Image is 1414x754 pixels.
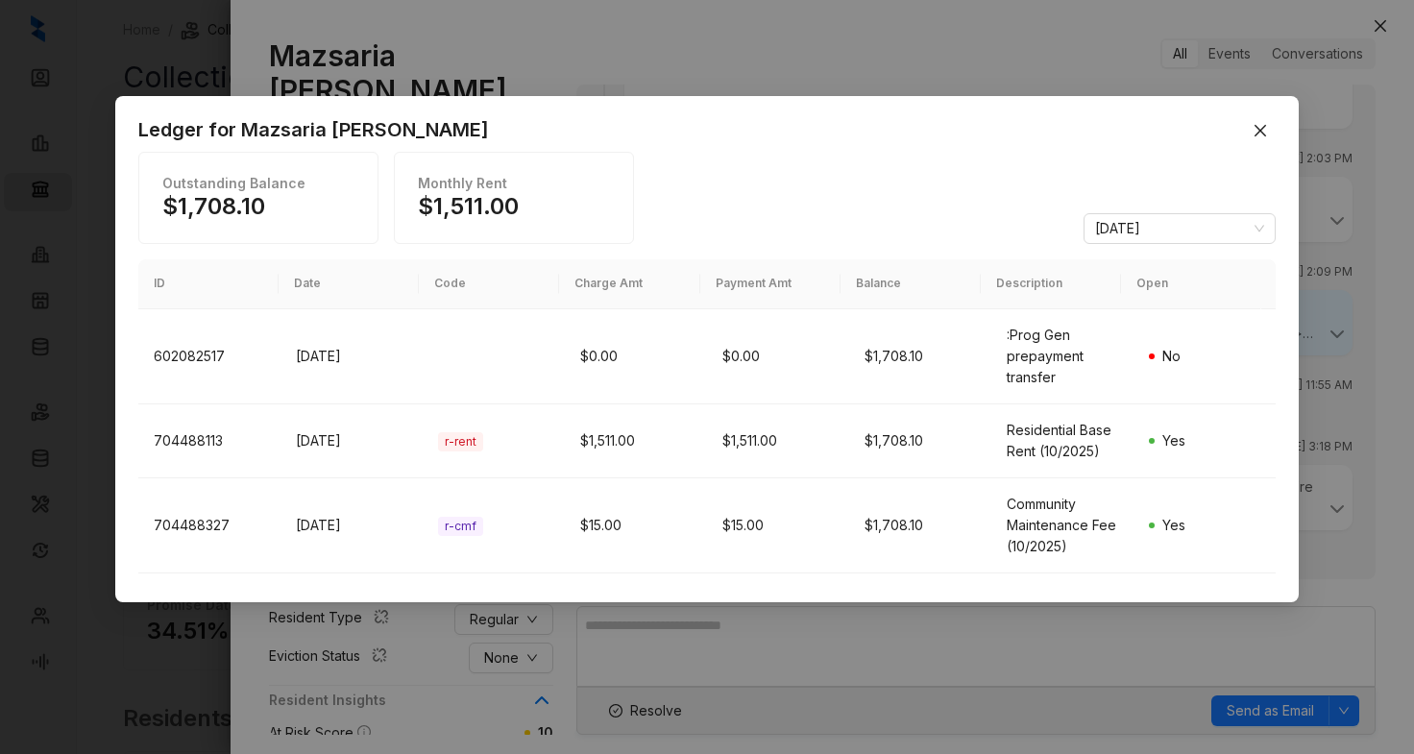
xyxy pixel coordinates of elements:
[1245,115,1276,146] button: Close
[162,176,349,192] h1: Outstanding Balance
[580,430,692,451] div: $1,511.00
[1121,259,1261,309] th: Open
[580,346,692,367] div: $0.00
[138,404,280,478] td: 704488113
[1162,517,1185,533] span: Yes
[296,346,407,367] div: [DATE]
[841,259,981,309] th: Balance
[138,478,280,573] td: 704488327
[419,259,559,309] th: Code
[138,573,280,647] td: 704488328
[296,430,407,451] div: [DATE]
[865,430,976,451] div: $1,708.10
[279,259,419,309] th: Date
[162,192,354,220] h1: $1,708.10
[865,515,976,536] div: $1,708.10
[418,176,604,192] h1: Monthly Rent
[865,346,976,367] div: $1,708.10
[722,430,834,451] div: $1,511.00
[296,515,407,536] div: [DATE]
[1007,420,1118,462] div: Residential Base Rent (10/2025)
[1095,214,1264,243] span: October 2025
[438,517,483,536] span: r-cmf
[1007,494,1118,557] div: Community Maintenance Fee (10/2025)
[580,515,692,536] div: $15.00
[1162,348,1181,364] span: No
[981,259,1121,309] th: Description
[438,432,483,451] span: r-rent
[1253,123,1268,138] span: close
[1007,325,1118,388] div: :Prog Gen prepayment transfer
[559,259,699,309] th: Charge Amt
[138,259,279,309] th: ID
[418,192,610,220] h1: $1,511.00
[1162,432,1185,449] span: Yes
[722,346,834,367] div: $0.00
[138,309,280,404] td: 602082517
[722,515,834,536] div: $15.00
[700,259,841,309] th: Payment Amt
[138,115,1276,144] div: Ledger for Mazsaria [PERSON_NAME]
